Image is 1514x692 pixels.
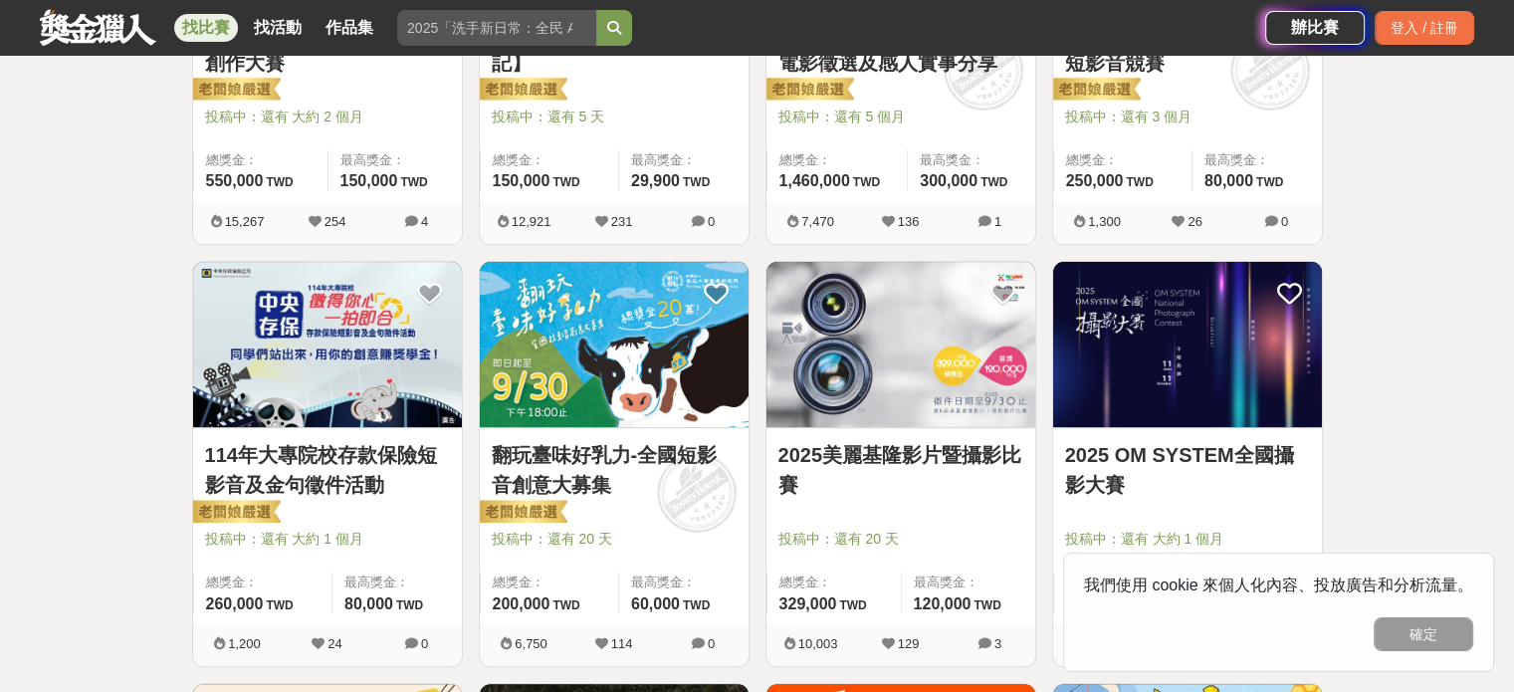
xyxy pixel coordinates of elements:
img: Cover Image [1053,262,1322,428]
span: TWD [973,598,1000,612]
button: 確定 [1374,617,1473,651]
span: 129 [898,636,920,651]
span: 250,000 [1066,172,1124,189]
span: 投稿中：還有 3 個月 [1065,107,1310,127]
span: 260,000 [206,595,264,612]
span: 投稿中：還有 5 個月 [778,107,1023,127]
img: 老闆娘嚴選 [189,499,281,527]
span: 114 [611,636,633,651]
img: 老闆娘嚴選 [476,499,567,527]
input: 2025「洗手新日常：全民 ALL IN」洗手歌全台徵選 [397,10,596,46]
img: 老闆娘嚴選 [762,77,854,105]
span: 0 [1281,214,1288,229]
a: 找活動 [246,14,310,42]
span: 329,000 [779,595,837,612]
span: TWD [400,175,427,189]
span: 投稿中：還有 大約 2 個月 [205,107,450,127]
span: 1,200 [228,636,261,651]
span: 7,470 [801,214,834,229]
span: 4 [421,214,428,229]
span: 10,003 [798,636,838,651]
span: 231 [611,214,633,229]
span: 80,000 [344,595,393,612]
a: 辦比賽 [1265,11,1365,45]
a: 114年大專院校存款保險短影音及金句徵件活動 [205,440,450,500]
a: Cover Image [766,262,1035,429]
a: Cover Image [193,262,462,429]
span: 60,000 [631,595,680,612]
span: 投稿中：還有 大約 1 個月 [205,529,450,550]
a: Cover Image [480,262,749,429]
img: Cover Image [480,262,749,428]
span: 26 [1188,214,1201,229]
a: 翻玩臺味好乳力-全國短影音創意大募集 [492,440,737,500]
span: 最高獎金： [914,573,1023,592]
span: 24 [327,636,341,651]
span: 投稿中：還有 20 天 [492,529,737,550]
span: 80,000 [1204,172,1253,189]
span: 254 [324,214,346,229]
span: 3 [994,636,1001,651]
span: 29,900 [631,172,680,189]
span: 550,000 [206,172,264,189]
span: 最高獎金： [340,150,450,170]
img: Cover Image [193,262,462,428]
span: 6,750 [515,636,547,651]
span: 15,267 [225,214,265,229]
img: 老闆娘嚴選 [189,77,281,105]
span: TWD [839,598,866,612]
span: 150,000 [340,172,398,189]
img: 老闆娘嚴選 [1049,77,1141,105]
span: 0 [708,636,715,651]
a: 找比賽 [174,14,238,42]
span: 最高獎金： [344,573,450,592]
span: TWD [980,175,1007,189]
span: 0 [708,214,715,229]
span: TWD [853,175,880,189]
span: TWD [683,598,710,612]
img: 老闆娘嚴選 [476,77,567,105]
span: 投稿中：還有 5 天 [492,107,737,127]
span: 1,300 [1088,214,1121,229]
span: TWD [1126,175,1153,189]
span: 投稿中：還有 20 天 [778,529,1023,550]
span: 150,000 [493,172,550,189]
span: 最高獎金： [631,150,737,170]
img: Cover Image [766,262,1035,428]
span: 總獎金： [206,573,320,592]
span: 投稿中：還有 大約 1 個月 [1065,529,1310,550]
span: 120,000 [914,595,972,612]
span: 1,460,000 [779,172,850,189]
span: TWD [266,175,293,189]
a: 2025美麗基隆影片暨攝影比賽 [778,440,1023,500]
span: 總獎金： [493,150,606,170]
a: Cover Image [1053,262,1322,429]
span: 總獎金： [779,150,896,170]
a: 2025 OM SYSTEM全國攝影大賽 [1065,440,1310,500]
span: 最高獎金： [631,573,737,592]
div: 登入 / 註冊 [1375,11,1474,45]
span: 0 [421,636,428,651]
span: TWD [266,598,293,612]
span: 總獎金： [206,150,316,170]
span: 總獎金： [779,573,889,592]
span: 最高獎金： [920,150,1022,170]
span: TWD [396,598,423,612]
span: TWD [683,175,710,189]
span: 最高獎金： [1204,150,1310,170]
span: 300,000 [920,172,977,189]
span: 1 [994,214,1001,229]
span: 總獎金： [1066,150,1180,170]
a: 作品集 [318,14,381,42]
span: TWD [1256,175,1283,189]
span: 總獎金： [493,573,606,592]
span: 12,921 [512,214,551,229]
span: 我們使用 cookie 來個人化內容、投放廣告和分析流量。 [1084,577,1473,593]
span: 136 [898,214,920,229]
span: TWD [552,598,579,612]
span: 200,000 [493,595,550,612]
span: TWD [552,175,579,189]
